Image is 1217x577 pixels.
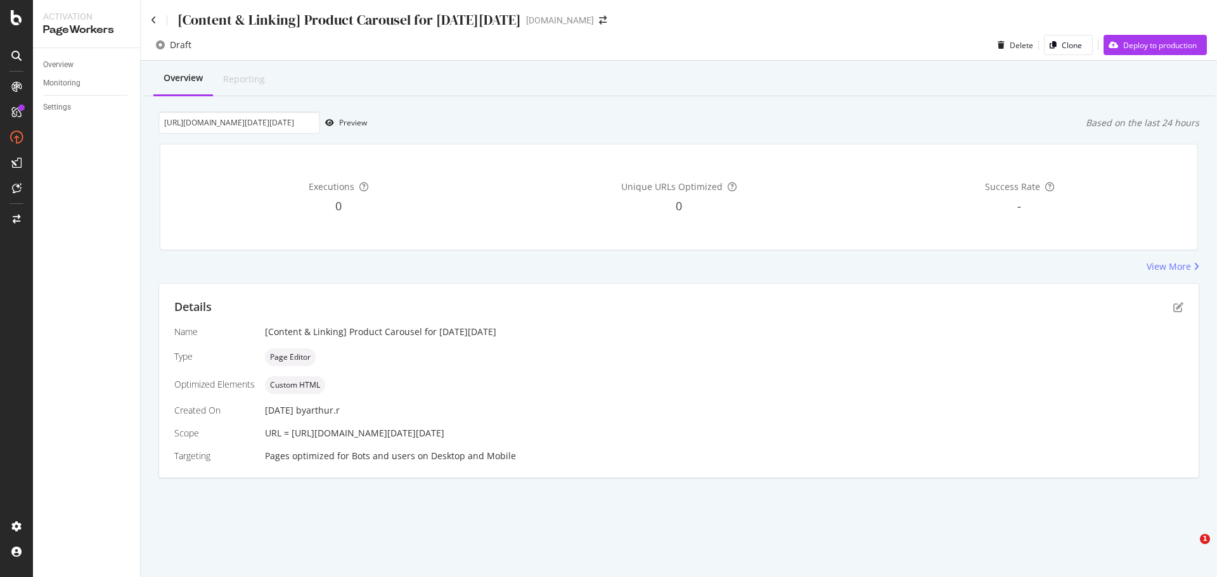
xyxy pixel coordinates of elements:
div: [Content & Linking] Product Carousel for [DATE][DATE] [265,326,1183,338]
div: neutral label [265,348,316,366]
div: Clone [1062,40,1082,51]
div: Bots and users [352,450,415,462]
span: 1 [1200,534,1210,544]
div: Draft [170,39,191,51]
div: arrow-right-arrow-left [599,16,607,25]
button: Deploy to production [1104,35,1207,55]
div: Scope [174,427,255,440]
span: Executions [309,181,354,193]
div: by arthur.r [296,404,340,417]
iframe: Intercom live chat [1174,534,1204,564]
span: 0 [676,198,682,213]
div: Overview [164,72,203,84]
div: Optimized Elements [174,378,255,391]
span: 0 [335,198,342,213]
button: Preview [320,113,367,133]
a: View More [1147,260,1199,273]
a: Click to go back [151,16,157,25]
div: Targeting [174,450,255,462]
span: Success Rate [985,181,1040,193]
div: Pages optimized for on [265,450,1183,462]
span: Unique URLs Optimized [621,181,723,193]
div: Created On [174,404,255,417]
input: Preview your optimization on a URL [158,111,320,134]
div: View More [1147,260,1191,273]
div: Based on the last 24 hours [1086,117,1199,129]
div: Activation [43,10,130,23]
div: Preview [339,117,367,128]
div: Reporting [223,73,265,86]
span: URL = [URL][DOMAIN_NAME][DATE][DATE] [265,427,444,439]
div: pen-to-square [1173,302,1183,312]
div: Deploy to production [1123,40,1197,51]
div: Delete [1010,40,1033,51]
span: Page Editor [270,353,311,361]
div: Overview [43,58,74,72]
div: Desktop and Mobile [431,450,516,462]
span: Custom HTML [270,381,320,389]
div: neutral label [265,376,325,394]
div: Name [174,326,255,338]
a: Settings [43,101,131,114]
div: PageWorkers [43,23,130,37]
div: [Content & Linking] Product Carousel for [DATE][DATE] [177,10,521,30]
div: Details [174,299,212,315]
button: Clone [1044,35,1093,55]
div: Settings [43,101,71,114]
span: - [1017,198,1021,213]
div: [DATE] [265,404,1183,417]
button: Delete [993,35,1033,55]
div: Monitoring [43,77,80,90]
a: Overview [43,58,131,72]
a: Monitoring [43,77,131,90]
div: Type [174,350,255,363]
div: [DOMAIN_NAME] [526,14,594,27]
